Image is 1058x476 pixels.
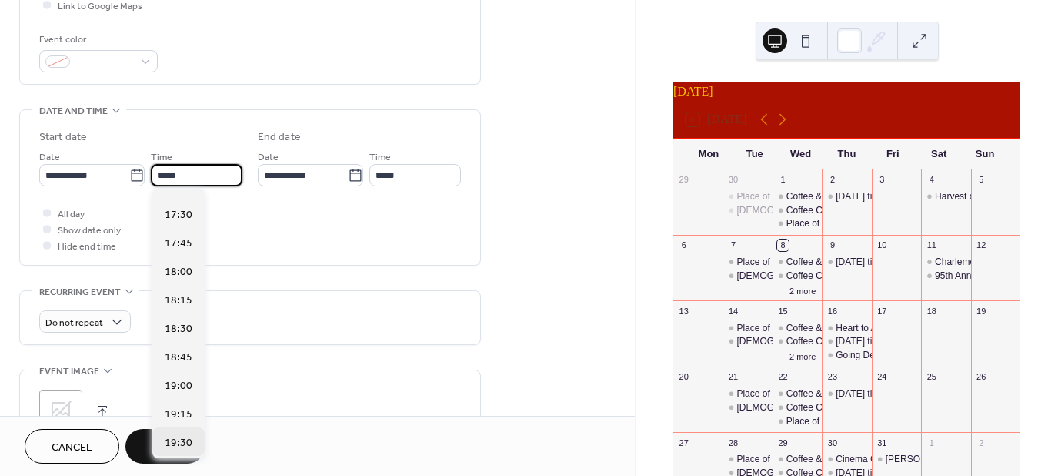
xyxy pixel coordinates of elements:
div: 20 [678,371,689,383]
div: 4 [926,174,937,186]
div: 95th Anniversary Afternoon Tea [921,270,970,283]
div: 6 [678,240,689,251]
div: Mon [686,139,732,169]
div: Coffee Club [786,401,835,414]
div: Coffee Club [773,204,822,217]
div: Place of Welcome [773,217,822,230]
div: End date [258,129,301,146]
span: Date [39,149,60,166]
div: 2 [826,174,838,186]
div: 2 [976,437,987,448]
div: Fri [869,139,916,169]
div: Place of Welcome [736,453,811,466]
span: 17:45 [165,235,192,251]
div: Place of Welcome [723,322,772,335]
div: Charlemont Coffee Morning [935,256,1048,269]
div: Coffee & Craft [773,322,822,335]
div: Place of Welcome [723,256,772,269]
div: [DATE] time [836,256,885,269]
div: Place of Welcome [736,387,811,401]
div: Coffee & Craft [773,256,822,269]
div: Sat [916,139,962,169]
span: Hide end time [58,239,116,255]
span: 18:45 [165,349,192,365]
div: 18 [926,305,937,317]
div: 9 [826,240,838,251]
div: Thu [824,139,870,169]
div: Place of Welcome [786,415,861,428]
div: Place of Welcome [736,256,811,269]
span: 18:15 [165,292,192,308]
div: Heart to Art [836,322,883,335]
div: Coffee & Craft [786,322,845,335]
div: [DATE] [673,82,1020,101]
div: 31 [876,437,888,448]
span: 19:30 [165,434,192,451]
span: Show date only [58,223,121,239]
span: 18:30 [165,320,192,337]
span: Time [151,149,172,166]
div: 21 [727,371,739,383]
span: 18:00 [165,263,192,280]
div: 11 [926,240,937,251]
div: Coffee & Craft [786,256,845,269]
div: Ladies Circle [723,401,772,414]
div: [DEMOGRAPHIC_DATA] Circle [736,204,866,217]
div: 22 [777,371,789,383]
div: Coffee & Craft [786,387,845,401]
div: Coffee Club [786,335,835,348]
div: 19 [976,305,987,317]
div: 23 [826,371,838,383]
div: 15 [777,305,789,317]
span: 19:00 [165,377,192,394]
div: Thursday time [822,387,871,401]
div: 24 [876,371,888,383]
div: 13 [678,305,689,317]
div: Ladies Circle [723,270,772,283]
span: Date [258,149,279,166]
div: 5 [976,174,987,186]
div: [DEMOGRAPHIC_DATA] Circle [736,335,866,348]
div: Ladies Circle [723,204,772,217]
div: Harvest of Talents [935,190,1009,203]
span: Event image [39,364,99,380]
span: Time [369,149,391,166]
div: Coffee Club [773,270,822,283]
div: Place of Welcome [723,387,772,401]
div: 27 [678,437,689,448]
div: ; [39,390,82,433]
div: Charlemont Coffee Morning [921,256,970,269]
button: 2 more [783,349,822,362]
div: Coffee & Craft [786,190,845,203]
div: Heart to Art [822,322,871,335]
div: Place of Welcome [773,415,822,428]
div: Start date [39,129,87,146]
div: 17 [876,305,888,317]
div: Coffee Club [786,270,835,283]
div: Coffee & Craft [773,453,822,466]
span: Cancel [52,440,92,456]
span: Do not repeat [45,314,103,332]
div: 16 [826,305,838,317]
div: Place of Welcome [723,190,772,203]
div: [DATE] time [836,190,885,203]
div: 7 [727,240,739,251]
div: 29 [678,174,689,186]
div: Cinema Club [836,453,889,466]
span: All day [58,206,85,223]
div: [DEMOGRAPHIC_DATA] Circle [736,270,866,283]
div: 30 [826,437,838,448]
div: 12 [976,240,987,251]
div: Thursday time [822,335,871,348]
div: Harvest of Talents [921,190,970,203]
button: 2 more [783,283,822,297]
div: Coffee Club [773,401,822,414]
div: [DEMOGRAPHIC_DATA] Circle [736,401,866,414]
div: Coffee & Craft [786,453,845,466]
div: Coffee Club [786,204,835,217]
span: 19:15 [165,406,192,422]
div: Ladies Circle [723,335,772,348]
span: Date and time [39,103,108,119]
div: 3 [876,174,888,186]
div: Event color [39,32,155,48]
